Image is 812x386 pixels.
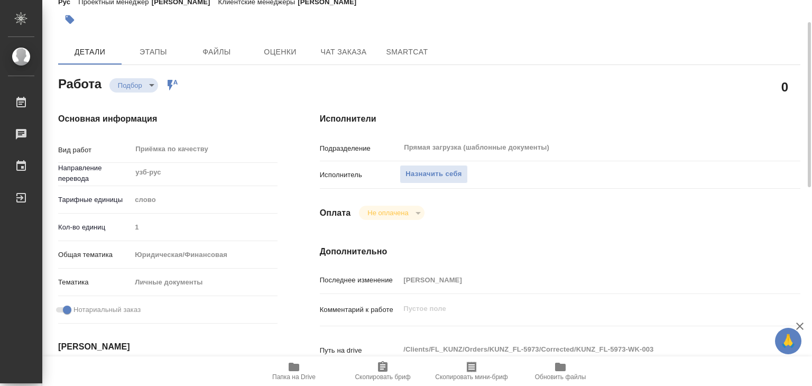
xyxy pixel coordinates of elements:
[58,113,278,125] h4: Основная информация
[400,341,760,359] textarea: /Clients/FL_KUNZ/Orders/KUNZ_FL-5973/Corrected/KUNZ_FL-5973-WK-003
[338,356,427,386] button: Скопировать бриф
[115,81,145,90] button: Подбор
[359,206,424,220] div: Подбор
[131,219,277,235] input: Пустое поле
[516,356,605,386] button: Обновить файлы
[364,208,411,217] button: Не оплачена
[320,305,400,315] p: Комментарий к работе
[320,170,400,180] p: Исполнитель
[73,305,141,315] span: Нотариальный заказ
[781,78,788,96] h2: 0
[131,191,277,209] div: слово
[405,168,462,180] span: Назначить себя
[320,143,400,154] p: Подразделение
[255,45,306,59] span: Оценки
[131,273,277,291] div: Личные документы
[191,45,242,59] span: Файлы
[320,245,800,258] h4: Дополнительно
[382,45,432,59] span: SmartCat
[58,145,131,155] p: Вид работ
[131,246,277,264] div: Юридическая/Финансовая
[58,277,131,288] p: Тематика
[400,165,467,183] button: Назначить себя
[400,272,760,288] input: Пустое поле
[320,207,351,219] h4: Оплата
[64,45,115,59] span: Детали
[779,330,797,352] span: 🙏
[109,78,158,93] div: Подбор
[58,195,131,205] p: Тарифные единицы
[250,356,338,386] button: Папка на Drive
[128,45,179,59] span: Этапы
[427,356,516,386] button: Скопировать мини-бриф
[318,45,369,59] span: Чат заказа
[272,373,316,381] span: Папка на Drive
[775,328,801,354] button: 🙏
[58,341,278,353] h4: [PERSON_NAME]
[58,250,131,260] p: Общая тематика
[320,275,400,286] p: Последнее изменение
[58,222,131,233] p: Кол-во единиц
[58,73,101,93] h2: Работа
[58,163,131,184] p: Направление перевода
[355,373,410,381] span: Скопировать бриф
[535,373,586,381] span: Обновить файлы
[320,113,800,125] h4: Исполнители
[58,8,81,31] button: Добавить тэг
[435,373,508,381] span: Скопировать мини-бриф
[320,345,400,356] p: Путь на drive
